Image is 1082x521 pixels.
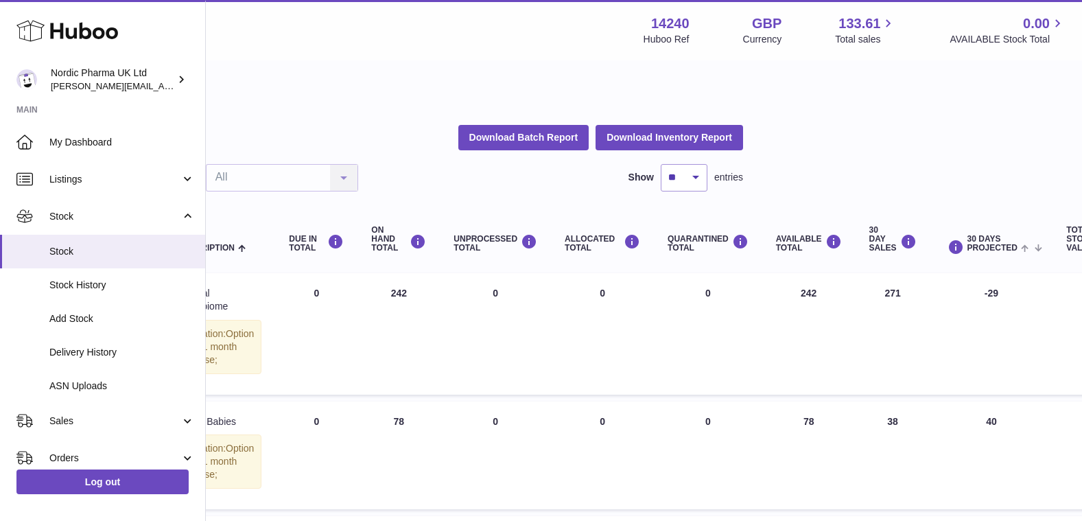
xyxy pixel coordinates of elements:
[178,435,261,489] div: Variation:
[752,14,781,33] strong: GBP
[930,402,1053,510] td: 40
[371,226,426,253] div: ON HAND Total
[49,452,180,465] span: Orders
[289,234,344,253] div: DUE IN TOTAL
[705,288,711,299] span: 0
[950,33,1066,46] span: AVAILABLE Stock Total
[178,415,261,428] div: Fussy Babies
[762,273,856,394] td: 242
[178,244,235,253] span: Description
[186,328,254,365] span: Option 1 = 1 month course;
[357,273,440,394] td: 242
[743,33,782,46] div: Currency
[644,33,690,46] div: Huboo Ref
[967,235,1018,253] span: 30 DAYS PROJECTED
[628,171,654,184] label: Show
[275,402,357,510] td: 0
[551,402,654,510] td: 0
[565,234,640,253] div: ALLOCATED Total
[835,33,896,46] span: Total sales
[49,380,195,393] span: ASN Uploads
[762,402,856,510] td: 78
[835,14,896,46] a: 133.61 Total sales
[49,415,180,428] span: Sales
[856,402,930,510] td: 38
[454,234,537,253] div: UNPROCESSED Total
[869,226,917,253] div: 30 DAY SALES
[49,173,180,186] span: Listings
[458,125,589,150] button: Download Batch Report
[275,273,357,394] td: 0
[440,402,551,510] td: 0
[51,80,275,91] span: [PERSON_NAME][EMAIL_ADDRESS][DOMAIN_NAME]
[49,245,195,258] span: Stock
[16,470,189,494] a: Log out
[49,312,195,325] span: Add Stock
[16,69,37,90] img: joe.plant@parapharmdev.com
[186,443,254,480] span: Option 1 = 1 month course;
[856,273,930,394] td: 271
[596,125,743,150] button: Download Inventory Report
[49,210,180,223] span: Stock
[551,273,654,394] td: 0
[49,279,195,292] span: Stock History
[930,273,1053,394] td: -29
[178,287,261,313] div: Vaginal Microbiome
[705,416,711,427] span: 0
[440,273,551,394] td: 0
[357,402,440,510] td: 78
[838,14,880,33] span: 133.61
[49,346,195,359] span: Delivery History
[714,171,743,184] span: entries
[51,67,174,93] div: Nordic Pharma UK Ltd
[178,320,261,374] div: Variation:
[651,14,690,33] strong: 14240
[49,136,195,149] span: My Dashboard
[668,234,749,253] div: QUARANTINED Total
[1023,14,1050,33] span: 0.00
[776,234,842,253] div: AVAILABLE Total
[950,14,1066,46] a: 0.00 AVAILABLE Stock Total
